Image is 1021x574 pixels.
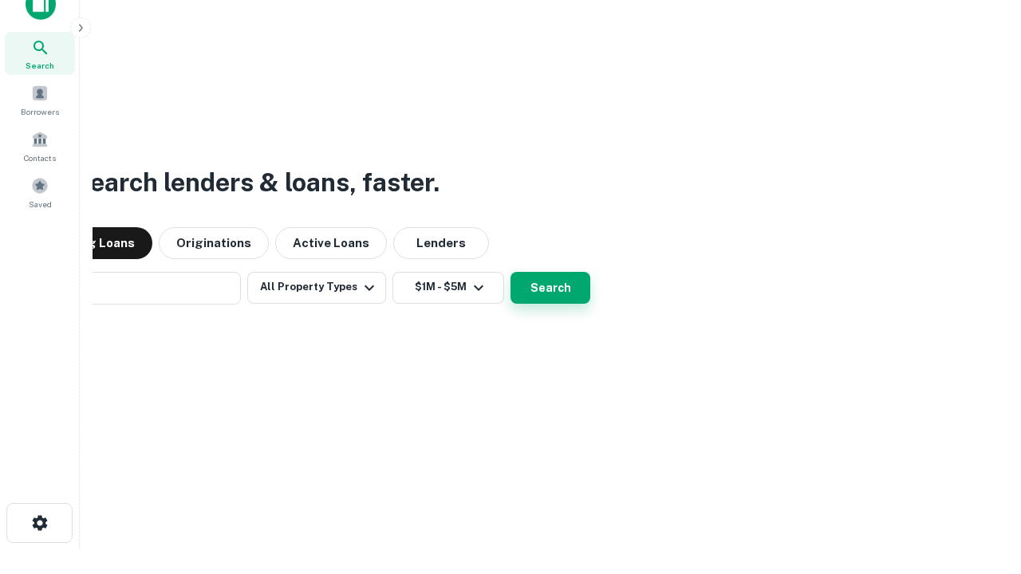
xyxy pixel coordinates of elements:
[26,59,54,72] span: Search
[392,272,504,304] button: $1M - $5M
[159,227,269,259] button: Originations
[5,171,75,214] a: Saved
[5,32,75,75] a: Search
[73,163,440,202] h3: Search lenders & loans, faster.
[247,272,386,304] button: All Property Types
[510,272,590,304] button: Search
[29,198,52,210] span: Saved
[5,124,75,167] a: Contacts
[275,227,387,259] button: Active Loans
[5,78,75,121] a: Borrowers
[21,105,59,118] span: Borrowers
[24,151,56,164] span: Contacts
[393,227,489,259] button: Lenders
[941,395,1021,472] iframe: Chat Widget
